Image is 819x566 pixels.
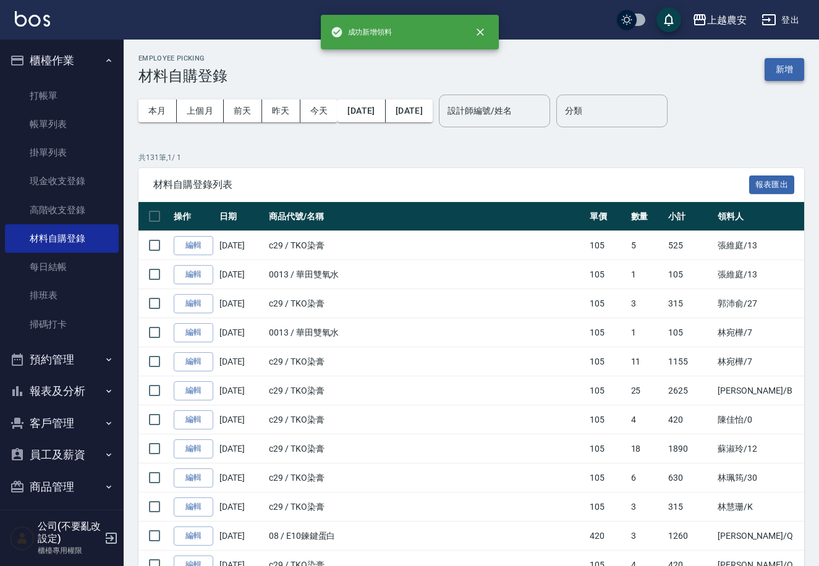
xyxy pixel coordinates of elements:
th: 數量 [628,202,666,231]
h5: 公司(不要亂改設定) [38,520,101,545]
td: 1890 [665,434,715,463]
td: c29 / TKO染膏 [266,347,587,376]
a: 高階收支登錄 [5,196,119,224]
button: save [656,7,681,32]
td: 105 [587,434,628,463]
td: [DATE] [216,318,266,347]
th: 小計 [665,202,715,231]
td: 105 [587,289,628,318]
td: 3 [628,492,666,522]
a: 編輯 [174,294,213,313]
a: 編輯 [174,439,213,458]
td: 105 [587,347,628,376]
th: 單價 [587,202,628,231]
td: 525 [665,231,715,260]
a: 掛單列表 [5,138,119,167]
td: 105 [587,231,628,260]
td: [DATE] [216,260,266,289]
td: 105 [587,492,628,522]
img: Person [10,526,35,551]
td: 2625 [665,376,715,405]
div: 上越農安 [707,12,747,28]
td: [DATE] [216,434,266,463]
button: 客戶管理 [5,407,119,439]
p: 共 131 筆, 1 / 1 [138,152,804,163]
td: [DATE] [216,376,266,405]
button: 上越農安 [687,7,752,33]
td: c29 / TKO染膏 [266,463,587,492]
td: [DATE] [216,463,266,492]
td: 1 [628,260,666,289]
td: 420 [587,522,628,551]
td: c29 / TKO染膏 [266,434,587,463]
a: 現金收支登錄 [5,167,119,195]
a: 編輯 [174,381,213,400]
td: 105 [587,318,628,347]
td: [DATE] [216,405,266,434]
h2: Employee Picking [138,54,227,62]
td: 105 [587,376,628,405]
td: 420 [665,405,715,434]
td: 1155 [665,347,715,376]
button: 報表匯出 [749,175,795,195]
th: 操作 [171,202,216,231]
td: 315 [665,492,715,522]
td: 105 [665,260,715,289]
td: [DATE] [216,231,266,260]
img: Logo [15,11,50,27]
a: 編輯 [174,497,213,517]
td: c29 / TKO染膏 [266,289,587,318]
button: 報表及分析 [5,375,119,407]
a: 編輯 [174,468,213,488]
a: 編輯 [174,352,213,371]
button: 新增 [765,58,804,81]
td: 4 [628,405,666,434]
td: c29 / TKO染膏 [266,231,587,260]
td: 315 [665,289,715,318]
td: [DATE] [216,522,266,551]
th: 日期 [216,202,266,231]
td: 0013 / 華田雙氧水 [266,260,587,289]
td: [DATE] [216,289,266,318]
h3: 材料自購登錄 [138,67,227,85]
a: 新增 [765,63,804,75]
a: 編輯 [174,526,213,546]
a: 編輯 [174,236,213,255]
td: [DATE] [216,492,266,522]
td: 3 [628,522,666,551]
button: 前天 [224,99,262,122]
a: 打帳單 [5,82,119,110]
td: 105 [587,463,628,492]
a: 編輯 [174,410,213,429]
button: 昨天 [262,99,300,122]
a: 排班表 [5,281,119,310]
td: 25 [628,376,666,405]
button: close [467,19,494,46]
a: 掃碼打卡 [5,310,119,339]
button: 登出 [757,9,804,32]
a: 材料自購登錄 [5,224,119,253]
button: 商品管理 [5,471,119,503]
td: 105 [587,260,628,289]
td: 11 [628,347,666,376]
td: 1 [628,318,666,347]
button: 上個月 [177,99,224,122]
td: 6 [628,463,666,492]
button: 今天 [300,99,338,122]
button: 預約管理 [5,344,119,376]
button: [DATE] [337,99,385,122]
a: 編輯 [174,265,213,284]
td: 08 / E10鍊鍵蛋白 [266,522,587,551]
td: [DATE] [216,347,266,376]
a: 編輯 [174,323,213,342]
th: 商品代號/名稱 [266,202,587,231]
td: 1260 [665,522,715,551]
td: 5 [628,231,666,260]
td: 630 [665,463,715,492]
button: 員工及薪資 [5,439,119,471]
td: 0013 / 華田雙氧水 [266,318,587,347]
span: 成功新增領料 [331,26,393,38]
td: 3 [628,289,666,318]
td: 105 [665,318,715,347]
a: 每日結帳 [5,253,119,281]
